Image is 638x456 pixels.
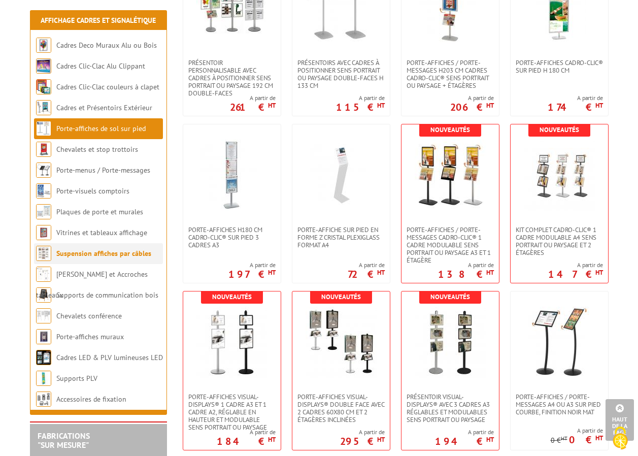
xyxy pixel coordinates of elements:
img: Cadres LED & PLV lumineuses LED [36,350,51,365]
img: Cimaises et Accroches tableaux [36,267,51,282]
sup: HT [268,435,276,444]
a: Porte-menus / Porte-messages [56,166,150,175]
img: Porte-menus / Porte-messages [36,162,51,178]
a: Accessoires de fixation [56,395,126,404]
a: Porte-affiches / Porte-messages A4 ou A3 sur pied courbe, finition noir mat [511,393,608,416]
img: Suspension affiches par câbles [36,246,51,261]
a: Présentoirs avec cadres à positionner sens portrait ou paysage double-faces H 133 cm [292,59,390,89]
a: Plaques de porte et murales [56,207,143,216]
img: Cadres Clic-Clac couleurs à clapet [36,79,51,94]
img: Porte-affiches muraux [36,329,51,344]
a: Porte-affiches Cadro-Clic® sur pied H 180 cm [511,59,608,74]
a: Affichage Cadres et Signalétique [41,16,156,25]
span: Porte-affiches Visual-Displays® 1 cadre A3 et 1 cadre A2, réglable en hauteur et modulable sens p... [188,393,276,431]
img: Porte-affiches / Porte-messages Cadro-Clic® 1 cadre modulable sens portrait ou paysage A3 et 1 ét... [415,140,486,211]
a: Kit complet cadro-Clic® 1 cadre modulable A4 sens portrait ou paysage et 2 étagères [511,226,608,256]
a: Vitrines et tableaux affichage [56,228,147,237]
a: Cadres Clic-Clac couleurs à clapet [56,82,159,91]
span: Présentoir personnalisable avec cadres à positionner sens portrait ou paysage 192 cm double-faces [188,59,276,97]
a: Supports PLV [56,374,97,383]
img: Vitrines et tableaux affichage [36,225,51,240]
a: Porte-visuels comptoirs [56,186,129,196]
span: A partir de [217,428,276,436]
p: 197 € [228,271,276,277]
span: A partir de [336,94,385,102]
img: Porte-affiches Visual-Displays® double face avec 2 cadres 60x80 cm et 2 étagères inclinées [306,307,377,378]
img: Supports PLV [36,371,51,386]
img: Chevalets conférence [36,308,51,323]
sup: HT [595,268,603,277]
p: 206 € [450,104,494,110]
a: Porte-affiches / Porte-messages H203 cm cadres Cadro-Clic® sens portrait ou paysage + étagères [401,59,499,89]
span: Porte-affiches Visual-Displays® double face avec 2 cadres 60x80 cm et 2 étagères inclinées [297,393,385,424]
p: 295 € [340,438,385,444]
a: Chevalets conférence [56,311,122,320]
a: FABRICATIONS"Sur Mesure" [38,431,90,450]
span: Porte-affiches / Porte-messages A4 ou A3 sur pied courbe, finition noir mat [516,393,603,416]
a: Porte-affiches H180 cm Cadro-Clic® sur pied 3 cadres A3 [183,226,281,249]
span: Présentoir Visual-Displays® avec 3 cadres A3 réglables et modulables sens portrait ou paysage [407,393,494,424]
a: Porte-affiches / Porte-messages Cadro-Clic® 1 cadre modulable sens portrait ou paysage A3 et 1 ét... [401,226,499,264]
span: A partir de [228,261,276,269]
span: A partir de [548,94,603,102]
a: Présentoir personnalisable avec cadres à positionner sens portrait ou paysage 192 cm double-faces [183,59,281,97]
a: Présentoir Visual-Displays® avec 3 cadres A3 réglables et modulables sens portrait ou paysage [401,393,499,424]
sup: HT [268,101,276,110]
span: Porte-affiches H180 cm Cadro-Clic® sur pied 3 cadres A3 [188,226,276,249]
sup: HT [377,435,385,444]
sup: HT [595,434,603,442]
a: Haut de la page [606,399,634,441]
p: 0 € [551,437,567,444]
b: Nouveautés [212,292,252,301]
p: 194 € [435,438,494,444]
img: Porte-affiches H180 cm Cadro-Clic® sur pied 3 cadres A3 [196,140,267,211]
a: Porte-affiche sur pied en forme Z cristal plexiglass format A4 [292,226,390,249]
img: Porte-visuels comptoirs [36,183,51,199]
a: Supports de communication bois [56,290,158,300]
span: Présentoirs avec cadres à positionner sens portrait ou paysage double-faces H 133 cm [297,59,385,89]
a: Porte-affiches de sol sur pied [56,124,146,133]
span: A partir de [435,428,494,436]
span: A partir de [548,261,603,269]
img: Cadres Clic-Clac Alu Clippant [36,58,51,74]
a: Cadres et Présentoirs Extérieur [56,103,152,112]
img: Présentoir Visual-Displays® avec 3 cadres A3 réglables et modulables sens portrait ou paysage [415,307,486,378]
img: Porte-affiche sur pied en forme Z cristal plexiglass format A4 [306,140,377,211]
p: 174 € [548,104,603,110]
p: 138 € [438,271,494,277]
img: Cadres et Présentoirs Extérieur [36,100,51,115]
p: 0 € [569,437,603,443]
a: Porte-affiches muraux [56,332,124,341]
p: 261 € [230,104,276,110]
span: A partir de [340,428,385,436]
span: Kit complet cadro-Clic® 1 cadre modulable A4 sens portrait ou paysage et 2 étagères [516,226,603,256]
img: Porte-affiches / Porte-messages A4 ou A3 sur pied courbe, finition noir mat [524,307,595,378]
p: 147 € [548,271,603,277]
span: A partir de [551,427,603,435]
sup: HT [595,101,603,110]
img: Accessoires de fixation [36,392,51,407]
a: Cadres Deco Muraux Alu ou Bois [56,41,157,50]
span: A partir de [438,261,494,269]
a: Cadres LED & PLV lumineuses LED [56,353,163,362]
span: Porte-affiches / Porte-messages Cadro-Clic® 1 cadre modulable sens portrait ou paysage A3 et 1 ét... [407,226,494,264]
b: Nouveautés [430,125,470,134]
span: Porte-affiches / Porte-messages H203 cm cadres Cadro-Clic® sens portrait ou paysage + étagères [407,59,494,89]
img: Cookies (fenêtre modale) [608,426,633,451]
span: Porte-affiches Cadro-Clic® sur pied H 180 cm [516,59,603,74]
sup: HT [561,435,567,442]
img: Plaques de porte et murales [36,204,51,219]
span: A partir de [348,261,385,269]
a: Porte-affiches Visual-Displays® 1 cadre A3 et 1 cadre A2, réglable en hauteur et modulable sens p... [183,393,281,431]
img: Kit complet cadro-Clic® 1 cadre modulable A4 sens portrait ou paysage et 2 étagères [524,140,595,211]
sup: HT [486,268,494,277]
img: Cadres Deco Muraux Alu ou Bois [36,38,51,53]
img: Chevalets et stop trottoirs [36,142,51,157]
span: A partir de [450,94,494,102]
sup: HT [486,435,494,444]
sup: HT [377,268,385,277]
a: Cadres Clic-Clac Alu Clippant [56,61,145,71]
b: Nouveautés [321,292,361,301]
a: Porte-affiches Visual-Displays® double face avec 2 cadres 60x80 cm et 2 étagères inclinées [292,393,390,424]
p: 184 € [217,438,276,444]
